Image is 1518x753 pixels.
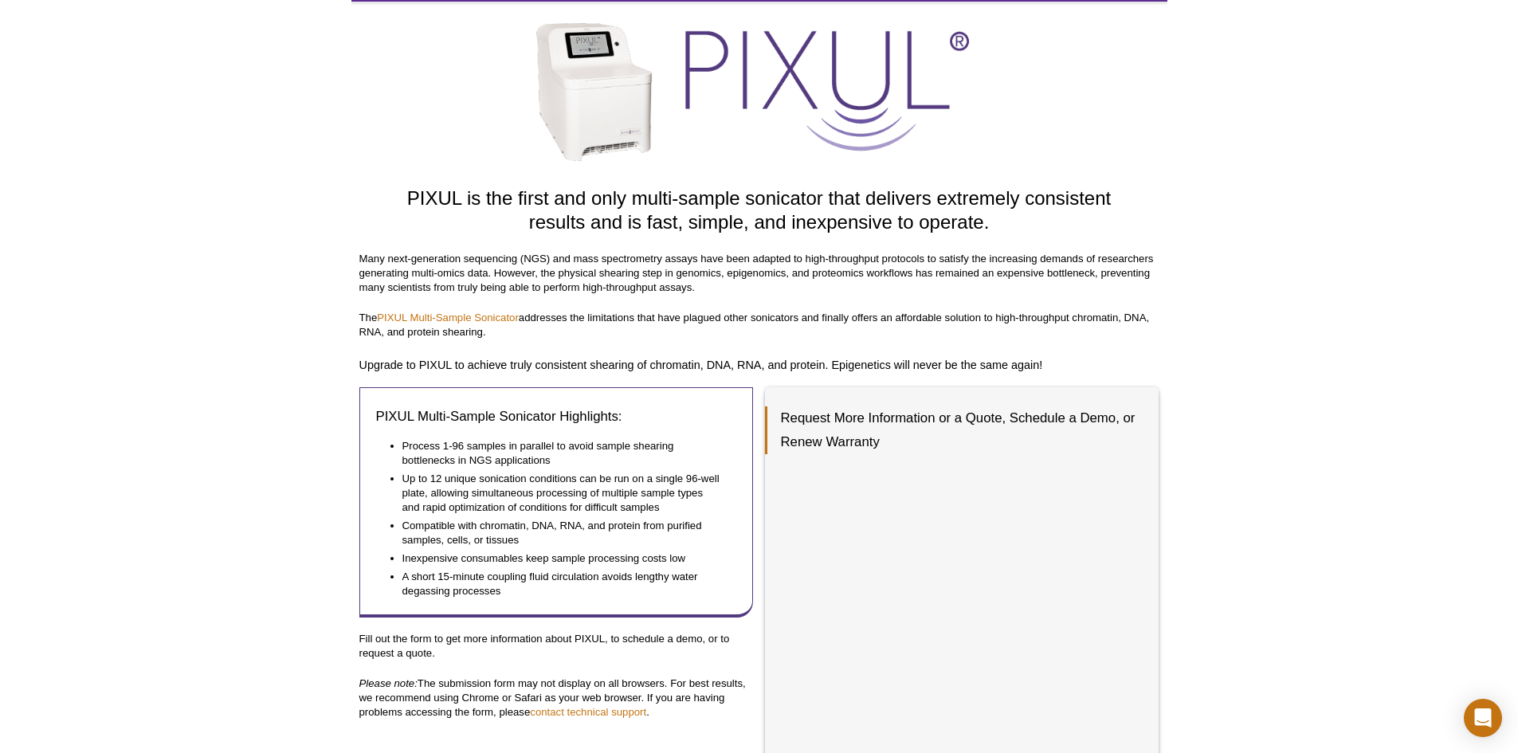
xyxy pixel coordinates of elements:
h1: PIXUL is the first and only multi-sample sonicator that delivers extremely consistent results and... [399,186,1120,236]
em: Please note: [359,677,418,689]
a: PIXUL Multi-Sample Sonicator [377,312,519,324]
h3: Request More Information or a Quote, Schedule a Demo, or Renew Warranty [765,406,1143,454]
img: PIXUL Multi-sample Sonicator [520,16,998,167]
p: The submission form may not display on all browsers. For best results, we recommend using Chrome ... [359,677,753,720]
p: Fill out the form to get more information about PIXUL, to schedule a demo, or to request a quote. [359,632,753,661]
p: The addresses the limitations that have plagued other sonicators and finally offers an affordable... [359,311,1159,339]
li: Compatible with chromatin, DNA, RNA, and protein from purified samples, cells, or tissues [402,515,720,547]
li: A short 15-minute coupling fluid circulation avoids lengthy water degassing processes [402,566,720,598]
li: Up to 12 unique sonication conditions can be run on a single 96-well plate, allowing simultaneous... [402,468,720,515]
h3: PIXUL Multi-Sample Sonicator Highlights: [376,407,736,426]
a: contact technical support [530,706,646,718]
div: Open Intercom Messenger [1464,699,1502,737]
li: Inexpensive consumables keep sample processing costs low [402,547,720,566]
p: Many next-generation sequencing (NGS) and mass spectrometry assays have been adapted to high-thro... [359,252,1159,295]
li: Process 1-96 samples in parallel to avoid sample shearing bottlenecks in NGS applications [402,438,720,468]
h2: Upgrade to PIXUL to achieve truly consistent shearing of chromatin, DNA, RNA, and protein. Epigen... [359,355,1159,375]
